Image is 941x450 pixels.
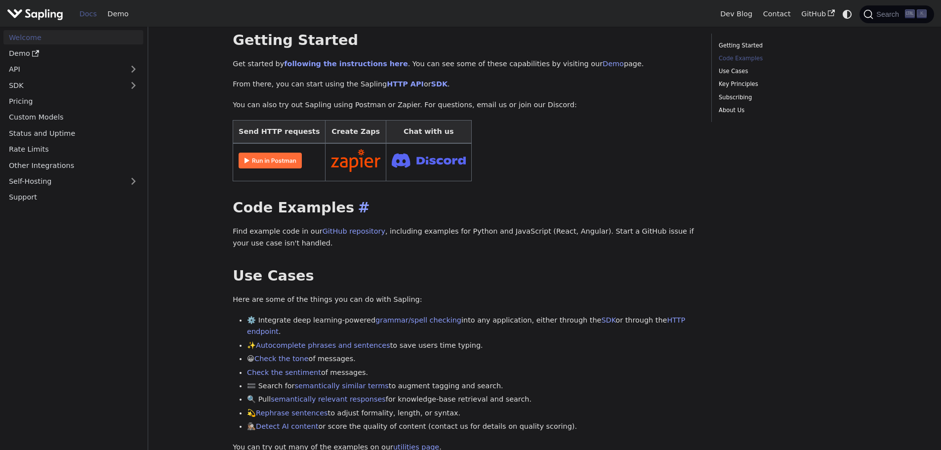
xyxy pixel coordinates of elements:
[431,80,448,88] a: SDK
[239,153,302,168] img: Run in Postman
[719,67,853,76] a: Use Cases
[233,32,697,49] h2: Getting Started
[719,93,853,102] a: Subscribing
[247,380,697,392] li: 🟰 Search for to augment tagging and search.
[387,80,424,88] a: HTTP API
[859,5,934,23] button: Search (Ctrl+K)
[917,9,927,18] kbd: K
[3,190,143,205] a: Support
[3,126,143,140] a: Status and Uptime
[233,226,697,249] p: Find example code in our , including examples for Python and JavaScript (React, Angular). Start a...
[715,6,757,22] a: Dev Blog
[233,99,697,111] p: You can also try out Sapling using Postman or Zapier. For questions, email us or join our Discord:
[3,94,143,109] a: Pricing
[233,199,697,217] h2: Code Examples
[603,60,624,68] a: Demo
[3,62,123,77] a: API
[3,110,143,124] a: Custom Models
[247,421,697,433] li: 🕵🏽‍♀️ or score the quality of content (contact us for details on quality scoring).
[123,78,143,92] button: Expand sidebar category 'SDK'
[247,394,697,406] li: 🔍 Pull for knowledge-base retrieval and search.
[7,7,67,21] a: Sapling.ai
[719,80,853,89] a: Key Principles
[247,367,697,379] li: of messages.
[247,353,697,365] li: 😀 of messages.
[256,341,390,349] a: Autocomplete phrases and sentences
[758,6,796,22] a: Contact
[233,120,326,143] th: Send HTTP requests
[719,106,853,115] a: About Us
[3,78,123,92] a: SDK
[271,395,386,403] a: semantically relevant responses
[719,54,853,63] a: Code Examples
[102,6,134,22] a: Demo
[392,150,466,170] img: Join Discord
[247,368,321,376] a: Check the sentiment
[873,10,905,18] span: Search
[233,79,697,90] p: From there, you can start using the Sapling or .
[3,46,143,61] a: Demo
[354,199,369,216] a: Direct link to Code Examples
[247,408,697,419] li: 💫 to adjust formality, length, or syntax.
[256,409,327,417] a: Rephrase sentences
[3,142,143,157] a: Rate Limits
[386,120,471,143] th: Chat with us
[840,7,855,21] button: Switch between dark and light mode (currently system mode)
[7,7,63,21] img: Sapling.ai
[601,316,615,324] a: SDK
[323,227,385,235] a: GitHub repository
[256,422,318,430] a: Detect AI content
[233,294,697,306] p: Here are some of the things you can do with Sapling:
[74,6,102,22] a: Docs
[123,62,143,77] button: Expand sidebar category 'API'
[331,149,380,172] img: Connect in Zapier
[3,30,143,44] a: Welcome
[247,340,697,352] li: ✨ to save users time typing.
[326,120,386,143] th: Create Zaps
[294,382,388,390] a: semantically similar terms
[254,355,308,363] a: Check the tone
[247,315,697,338] li: ⚙️ Integrate deep learning-powered into any application, either through the or through the .
[796,6,840,22] a: GitHub
[233,58,697,70] p: Get started by . You can see some of these capabilities by visiting our page.
[284,60,408,68] a: following the instructions here
[233,267,697,285] h2: Use Cases
[375,316,461,324] a: grammar/spell checking
[3,174,143,189] a: Self-Hosting
[719,41,853,50] a: Getting Started
[3,158,143,172] a: Other Integrations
